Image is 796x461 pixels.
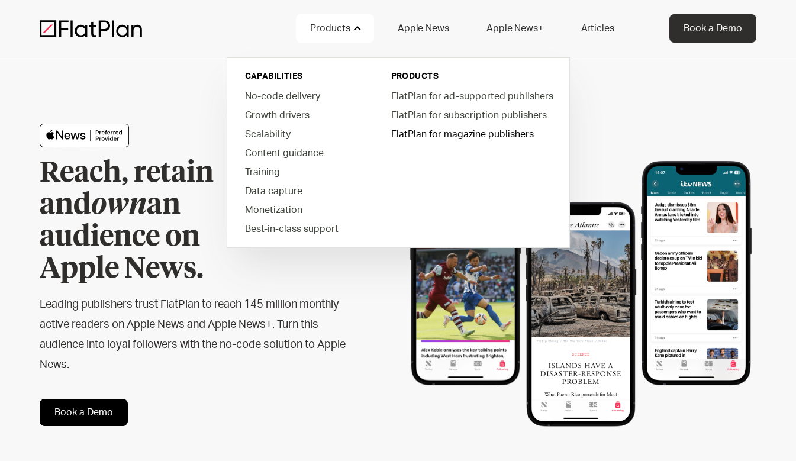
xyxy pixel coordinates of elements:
[382,105,561,124] a: FlatPlan for subscription publishers
[236,181,370,200] a: Data capture
[227,53,570,248] nav: Products
[236,219,370,238] a: Best-in-class support
[310,21,350,36] div: Products
[669,14,756,43] a: Book a Demo
[472,14,557,43] a: Apple News+
[236,162,370,181] a: Training
[236,143,370,162] a: Content guidance
[236,86,370,105] a: No-code delivery
[236,105,370,124] a: Growth drivers
[567,14,629,43] a: Articles
[236,124,370,143] a: Scalability
[684,21,742,36] div: Book a Demo
[384,14,463,43] a: Apple News
[40,399,128,426] a: Book a Demo
[40,295,362,375] h2: Leading publishers trust FlatPlan to reach 145 million monthly active readers on Apple News and A...
[40,157,282,285] h1: Reach, retain and an audience on Apple News.
[236,200,370,219] a: Monetization
[391,70,552,82] div: PRODUCTS
[91,191,147,220] em: own
[245,70,360,82] div: capabilities
[382,86,561,105] a: FlatPlan for ad-supported publishers
[382,124,561,143] a: FlatPlan for magazine publishers
[296,14,374,43] div: Products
